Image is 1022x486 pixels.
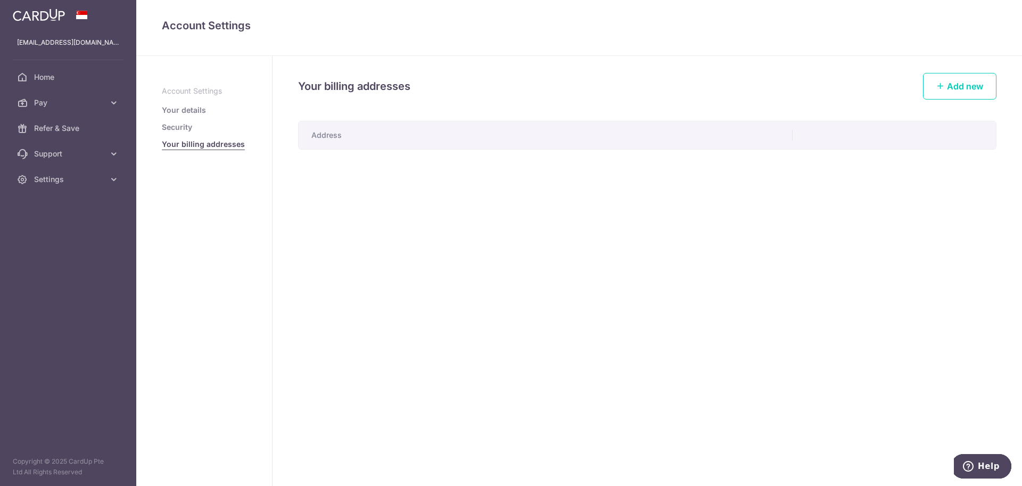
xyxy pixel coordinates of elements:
[24,7,46,17] span: Help
[947,81,983,92] span: Add new
[162,17,996,34] h4: Account Settings
[34,149,104,159] span: Support
[34,72,104,83] span: Home
[923,73,996,100] a: Add new
[34,174,104,185] span: Settings
[13,9,65,21] img: CardUp
[162,105,206,116] a: Your details
[162,139,245,150] a: Your billing addresses
[34,97,104,108] span: Pay
[299,121,793,149] th: Address
[954,454,1011,481] iframe: Opens a widget where you can find more information
[162,122,192,133] a: Security
[17,37,119,48] p: [EMAIL_ADDRESS][DOMAIN_NAME]
[162,86,246,96] p: Account Settings
[298,78,410,95] h4: Your billing addresses
[34,123,104,134] span: Refer & Save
